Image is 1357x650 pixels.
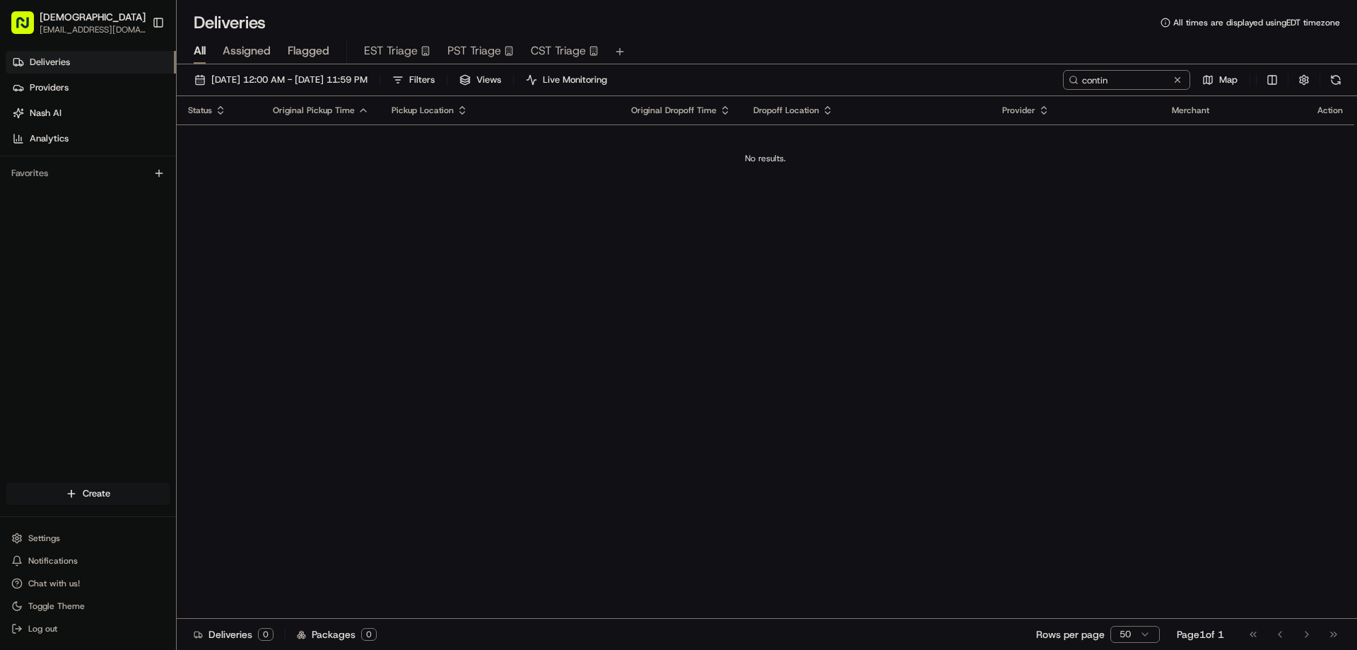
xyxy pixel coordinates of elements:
[447,42,501,59] span: PST Triage
[141,238,171,249] span: Pylon
[476,74,501,86] span: Views
[361,628,377,641] div: 0
[519,70,613,90] button: Live Monitoring
[40,10,146,24] button: [DEMOGRAPHIC_DATA]
[1196,70,1244,90] button: Map
[14,57,257,79] p: Welcome 👋
[28,578,80,589] span: Chat with us!
[1036,627,1105,642] p: Rows per page
[1317,105,1343,116] div: Action
[8,198,114,224] a: 📗Knowledge Base
[6,551,170,571] button: Notifications
[28,600,85,612] span: Toggle Theme
[1172,105,1209,116] span: Merchant
[28,555,78,567] span: Notifications
[1063,70,1190,90] input: Type to search
[6,6,146,40] button: [DEMOGRAPHIC_DATA][EMAIL_ADDRESS][DOMAIN_NAME]
[6,162,170,185] div: Favorites
[6,51,176,74] a: Deliveries
[631,105,717,116] span: Original Dropoff Time
[14,205,25,216] div: 📗
[28,204,108,218] span: Knowledge Base
[453,70,507,90] button: Views
[288,42,329,59] span: Flagged
[119,205,131,216] div: 💻
[194,42,206,59] span: All
[48,149,179,160] div: We're available if you need us!
[1326,70,1346,90] button: Refresh
[14,134,40,160] img: 1736555255976-a54dd68f-1ca7-489b-9aae-adbdc363a1c4
[30,107,61,120] span: Nash AI
[194,11,266,34] h1: Deliveries
[1002,105,1035,116] span: Provider
[83,487,110,500] span: Create
[188,70,374,90] button: [DATE] 12:00 AM - [DATE] 11:59 PM
[40,24,146,35] button: [EMAIL_ADDRESS][DOMAIN_NAME]
[6,76,176,99] a: Providers
[134,204,227,218] span: API Documentation
[753,105,819,116] span: Dropoff Location
[6,482,170,505] button: Create
[30,56,70,69] span: Deliveries
[531,42,586,59] span: CST Triage
[182,153,1349,164] div: No results.
[543,74,607,86] span: Live Monitoring
[28,533,60,544] span: Settings
[223,42,271,59] span: Assigned
[297,627,377,642] div: Packages
[100,238,171,249] a: Powered byPylon
[28,623,57,634] span: Log out
[258,628,274,641] div: 0
[114,198,233,224] a: 💻API Documentation
[6,574,170,593] button: Chat with us!
[211,74,368,86] span: [DATE] 12:00 AM - [DATE] 11:59 PM
[1177,627,1224,642] div: Page 1 of 1
[14,14,42,42] img: Nash
[240,139,257,156] button: Start new chat
[409,74,435,86] span: Filters
[30,81,69,94] span: Providers
[6,528,170,548] button: Settings
[364,42,418,59] span: EST Triage
[6,127,176,150] a: Analytics
[30,132,69,145] span: Analytics
[6,619,170,639] button: Log out
[1219,74,1238,86] span: Map
[392,105,454,116] span: Pickup Location
[188,105,212,116] span: Status
[273,105,355,116] span: Original Pickup Time
[6,102,176,124] a: Nash AI
[48,134,232,149] div: Start new chat
[386,70,441,90] button: Filters
[6,596,170,616] button: Toggle Theme
[194,627,274,642] div: Deliveries
[37,91,233,106] input: Clear
[1173,17,1340,28] span: All times are displayed using EDT timezone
